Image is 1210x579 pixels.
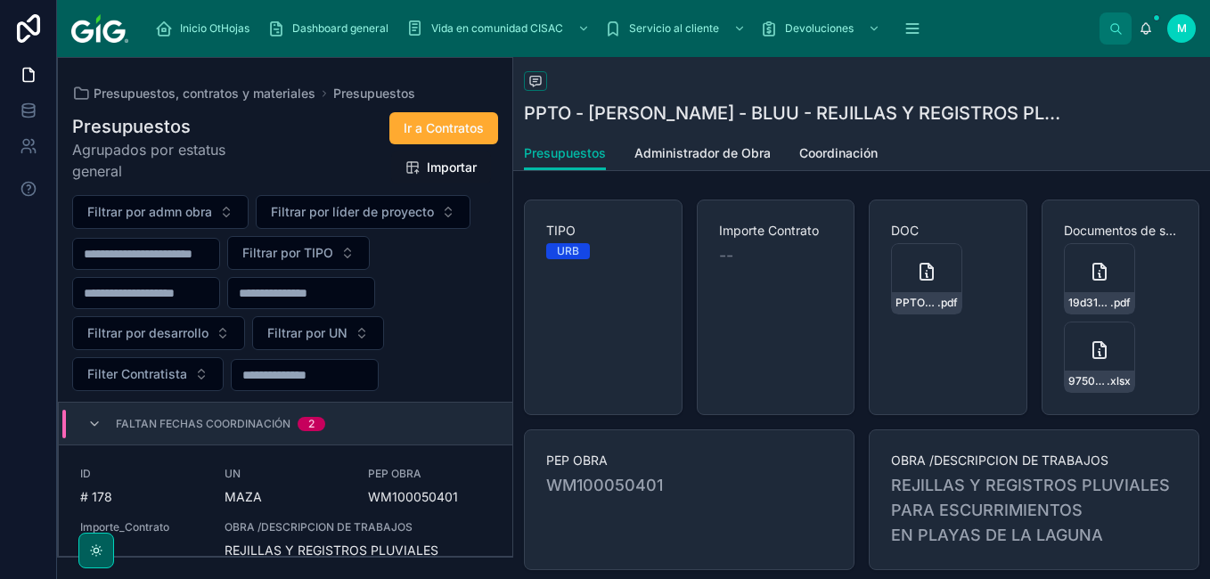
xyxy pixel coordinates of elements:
span: # 178 [80,488,203,506]
span: Importe Contrato [719,222,833,240]
h1: Presupuestos [72,114,271,139]
span: 975061db-1936-4865-9e7b-91f3ccefe728-PRESUPUESTO-REGISTROS-PLUVIALES-LAGUNA-BLUU [1068,374,1107,388]
button: Select Button [72,316,245,350]
span: PEP OBRA [546,452,832,469]
h1: PPTO - [PERSON_NAME] - BLUU - REJILLAS Y REGISTROS PLUVIALES PARA ESCURRIMIENTOS EN PLAYAS DE LA ... [524,101,1066,126]
span: -- [719,243,733,268]
span: Importe_Contrato [80,520,203,534]
span: Filtrar por TIPO [242,244,333,262]
span: Inicio OtHojas [180,21,249,36]
span: Filtrar por admn obra [87,203,212,221]
button: Ir a Contratos [389,112,498,144]
button: Select Button [252,316,384,350]
span: Filtrar por líder de proyecto [271,203,434,221]
a: Administrador de Obra [634,137,771,173]
span: Presupuestos [524,144,606,162]
a: Devoluciones [755,12,889,45]
span: Faltan fechas coordinación [116,417,290,431]
span: DOC [891,222,1005,240]
span: .pdf [937,296,958,310]
button: Select Button [72,195,249,229]
a: Presupuestos, contratos y materiales [72,85,315,102]
span: M [1177,21,1187,36]
span: MAZA [225,488,262,506]
span: Agrupados por estatus general [72,139,271,182]
a: Dashboard general [262,12,401,45]
span: Coordinación [799,144,878,162]
span: WM100050401 [546,473,832,498]
a: Servicio al cliente [599,12,755,45]
span: PPTO---[PERSON_NAME]------REJILLAS-Y-REGISTROS-PLUVIALES-PARA-ESCURRIMIENTOS-EN-PLAYAS-[GEOGRAPHI... [895,296,937,310]
span: .pdf [1110,296,1131,310]
button: Importar [391,151,491,183]
button: Select Button [256,195,470,229]
span: TIPO [546,222,660,240]
button: Select Button [227,236,370,270]
span: UN [225,467,347,481]
span: OBRA /DESCRIPCION DE TRABAJOS [225,520,491,534]
div: scrollable content [143,9,1100,48]
span: Dashboard general [292,21,388,36]
span: Documentos de soporte [1064,222,1178,240]
a: Presupuestos [524,137,606,171]
a: Vida en comunidad CISAC [401,12,599,45]
span: Importar [427,159,477,176]
span: Administrador de Obra [634,144,771,162]
button: Select Button [72,357,224,391]
span: WM100050401 [368,488,491,506]
span: Filtrar por UN [267,324,347,342]
a: Coordinación [799,137,878,173]
span: ID [80,467,203,481]
div: URB [557,243,579,259]
span: Filtrar por desarrollo [87,324,208,342]
a: Inicio OtHojas [150,12,262,45]
span: Filter Contratista [87,365,187,383]
span: PEP OBRA [368,467,491,481]
span: REJILLAS Y REGISTROS PLUVIALES PARA ESCURRIMIENTOS EN PLAYAS DE LA LAGUNA [891,473,1177,548]
span: 19d31157-4f28-4efc-a979-4aa1b55cd6b2-PRESUPUESTO-REGISTROS-PLUVIALES-LAGUNA-BLUU-(1) [1068,296,1110,310]
span: OBRA /DESCRIPCION DE TRABAJOS [891,452,1177,469]
img: App logo [71,14,128,43]
span: Ir a Contratos [404,119,484,137]
a: Presupuestos [333,85,415,102]
span: Vida en comunidad CISAC [431,21,563,36]
span: .xlsx [1107,374,1131,388]
span: Devoluciones [785,21,854,36]
div: 2 [308,417,315,431]
span: Presupuestos, contratos y materiales [94,85,315,102]
span: Servicio al cliente [629,21,719,36]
